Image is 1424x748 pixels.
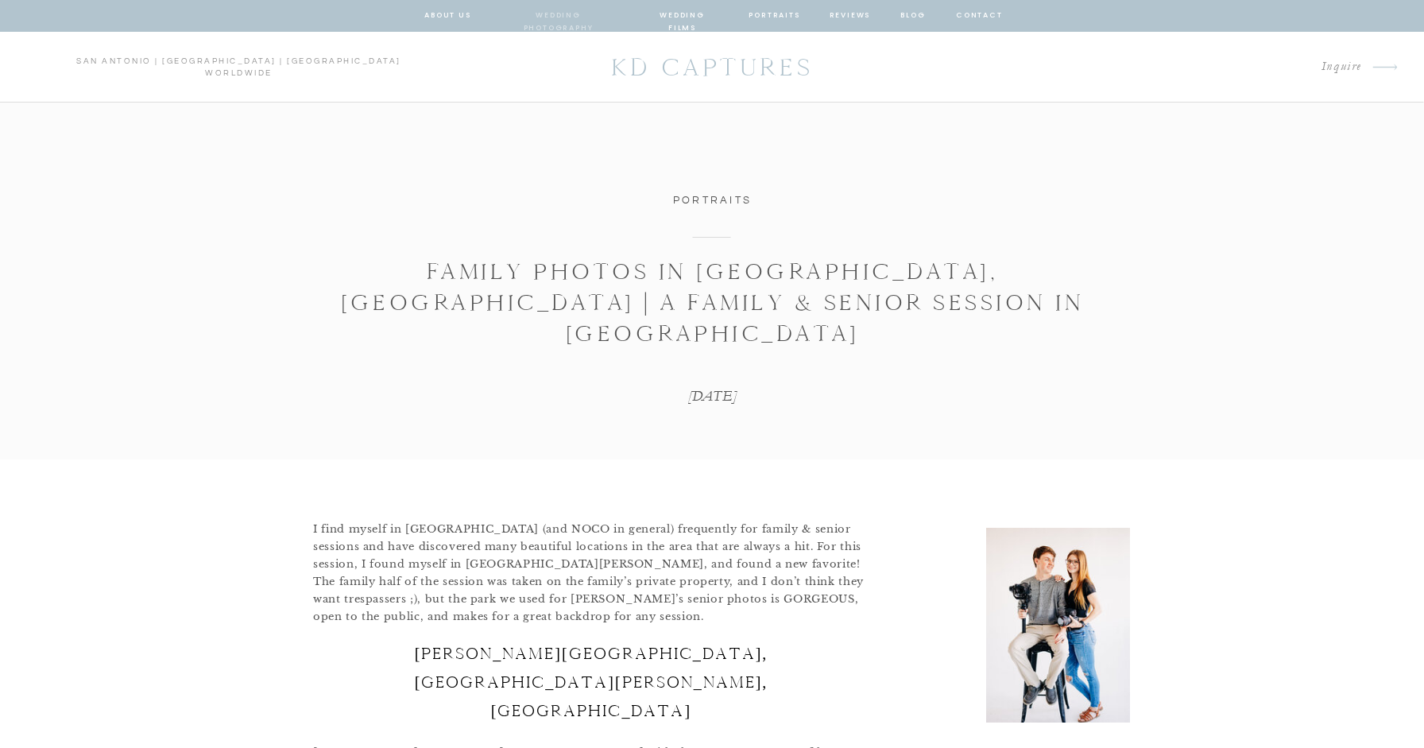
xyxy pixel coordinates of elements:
a: about us [424,9,471,23]
h1: Family Photos in [GEOGRAPHIC_DATA], [GEOGRAPHIC_DATA] | A Family & Senior Session in [GEOGRAPHIC_... [283,256,1142,349]
p: I find myself in [GEOGRAPHIC_DATA] (and NOCO in general) frequently for family & senior sessions ... [313,521,869,626]
a: Portraits [673,195,752,206]
a: reviews [829,9,871,23]
a: wedding films [644,9,720,23]
p: [DATE] [613,386,811,407]
a: wedding photography [500,9,617,23]
a: Inquire [1074,56,1362,78]
a: blog [899,9,927,23]
a: contact [956,9,1000,23]
a: portraits [749,9,800,23]
p: san antonio | [GEOGRAPHIC_DATA] | [GEOGRAPHIC_DATA] worldwide [22,56,455,79]
h2: [PERSON_NAME][GEOGRAPHIC_DATA], [GEOGRAPHIC_DATA][PERSON_NAME], [GEOGRAPHIC_DATA] [313,639,869,725]
a: KD CAPTURES [602,45,822,89]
